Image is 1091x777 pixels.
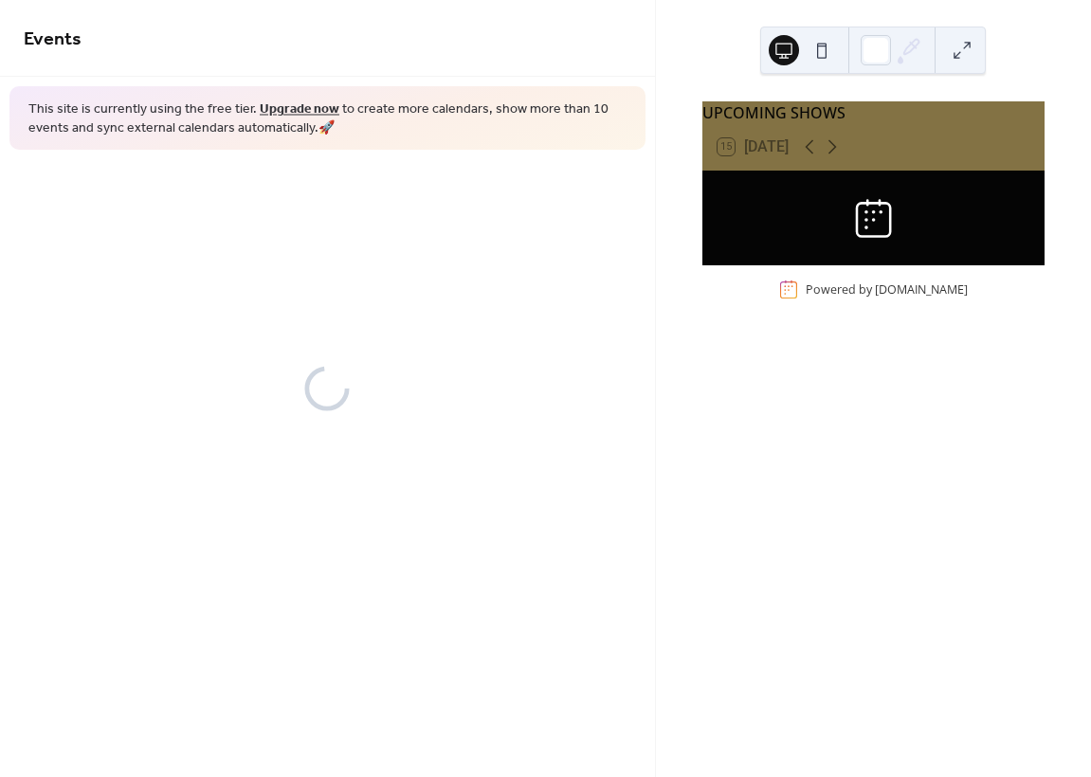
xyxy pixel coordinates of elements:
span: Events [24,21,82,58]
div: Powered by [806,281,968,298]
a: Upgrade now [260,97,339,122]
div: UPCOMING SHOWS [702,101,1045,124]
span: This site is currently using the free tier. to create more calendars, show more than 10 events an... [28,100,627,137]
a: [DOMAIN_NAME] [875,281,968,298]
